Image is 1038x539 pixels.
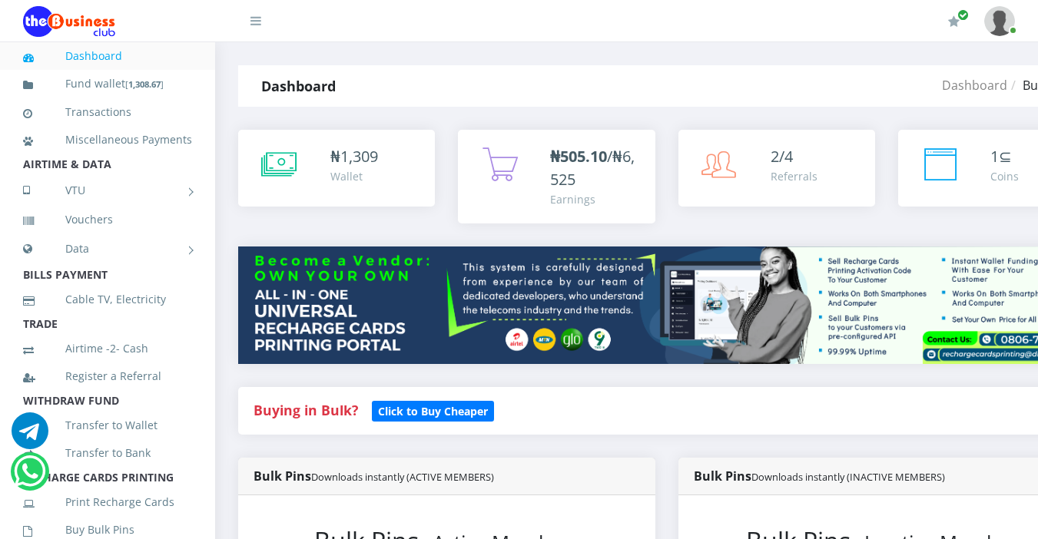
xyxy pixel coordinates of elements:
[23,171,192,210] a: VTU
[957,9,969,21] span: Renew/Upgrade Subscription
[550,146,607,167] b: ₦505.10
[23,6,115,37] img: Logo
[311,470,494,484] small: Downloads instantly (ACTIVE MEMBERS)
[125,78,164,90] small: [ ]
[254,468,494,484] strong: Bulk Pins
[128,78,161,90] b: 1,308.67
[550,191,639,207] div: Earnings
[23,66,192,102] a: Fund wallet[1,308.67]
[12,424,48,449] a: Chat for support
[372,401,494,419] a: Click to Buy Cheaper
[378,404,488,418] b: Click to Buy Cheaper
[23,435,192,471] a: Transfer to Bank
[238,130,435,207] a: ₦1,309 Wallet
[751,470,945,484] small: Downloads instantly (INACTIVE MEMBERS)
[771,146,793,167] span: 2/4
[550,146,635,190] span: /₦6,525
[340,146,378,167] span: 1,309
[330,168,378,184] div: Wallet
[694,468,945,484] strong: Bulk Pins
[984,6,1015,36] img: User
[23,359,192,394] a: Register a Referral
[948,15,960,28] i: Renew/Upgrade Subscription
[23,230,192,268] a: Data
[990,168,1019,184] div: Coins
[23,484,192,520] a: Print Recharge Cards
[23,94,192,130] a: Transactions
[771,168,817,184] div: Referrals
[330,145,378,168] div: ₦
[990,146,999,167] span: 1
[23,38,192,74] a: Dashboard
[23,331,192,366] a: Airtime -2- Cash
[678,130,875,207] a: 2/4 Referrals
[23,408,192,443] a: Transfer to Wallet
[254,401,358,419] strong: Buying in Bulk?
[458,130,655,223] a: ₦505.10/₦6,525 Earnings
[23,282,192,317] a: Cable TV, Electricity
[14,465,45,490] a: Chat for support
[261,77,336,95] strong: Dashboard
[23,202,192,237] a: Vouchers
[990,145,1019,168] div: ⊆
[942,77,1007,94] a: Dashboard
[23,122,192,157] a: Miscellaneous Payments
